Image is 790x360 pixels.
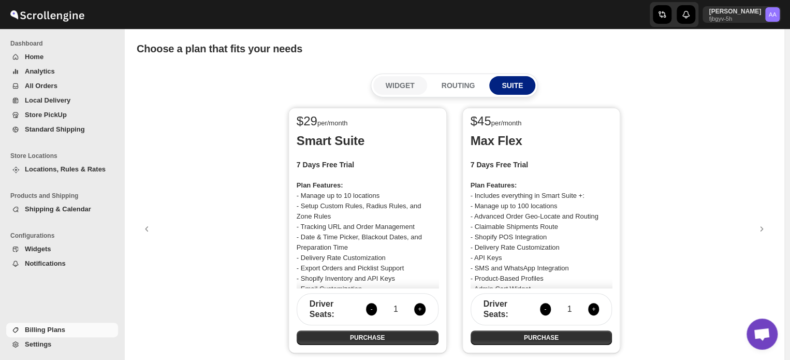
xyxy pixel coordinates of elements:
[747,319,778,350] div: Open chat
[484,299,523,320] span: Driver Seats :
[703,6,781,23] button: User menu
[709,16,761,22] p: fjbgyv-5h
[471,181,517,189] strong: Plan Features:
[366,303,377,315] button: Decrease
[10,232,119,240] span: Configurations
[297,180,438,356] p: - Manage up to 10 locations - Setup Custom Rules, Radius Rules, and Zone Rules - Tracking URL and...
[442,80,475,91] p: ROUTING
[6,337,118,352] button: Settings
[25,125,85,133] span: Standard Shipping
[6,256,118,271] button: Notifications
[297,133,438,149] p: Smart Suite
[25,67,55,75] span: Analytics
[25,111,67,119] span: Store PickUp
[10,192,119,200] span: Products and Shipping
[6,64,118,79] button: Analytics
[10,152,119,160] span: Store Locations
[297,181,343,189] strong: Plan Features:
[137,43,302,54] span: Choose a plan that fits your needs
[471,133,612,149] p: Max Flex
[524,334,559,342] span: PURCHASE
[769,11,777,18] text: AA
[414,303,425,315] button: Increase
[317,119,348,127] span: per/month
[489,76,535,95] button: SUITE
[389,304,402,314] span: 1
[25,326,65,334] span: Billing Plans
[6,242,118,256] button: Widgets
[297,114,317,128] span: $ 29
[25,340,51,348] span: Settings
[471,180,612,336] p: - Includes everything in Smart Suite +: - Manage up to 100 locations - Advanced Order Geo-Locate ...
[471,330,612,345] button: PURCHASE
[6,79,118,93] button: All Orders
[588,303,599,315] button: Increase
[502,80,523,91] p: SUITE
[471,160,612,170] h2: 7 Days Free Trial
[350,334,385,342] span: PURCHASE
[10,39,119,48] span: Dashboard
[6,323,118,337] button: Billing Plans
[373,76,427,95] button: WIDGET
[765,7,780,22] span: ahmad alhammadi
[297,330,438,345] button: PURCHASE
[709,7,761,16] p: [PERSON_NAME]
[8,2,86,27] img: ScrollEngine
[6,50,118,64] button: Home
[25,82,57,90] span: All Orders
[540,303,551,315] button: Decrease
[297,160,438,170] h2: 7 Days Free Trial
[25,165,106,173] span: Locations, Rules & Rates
[310,299,349,320] span: Driver Seats :
[25,245,51,253] span: Widgets
[471,114,491,128] span: $ 45
[25,96,70,104] span: Local Delivery
[6,202,118,217] button: Shipping & Calendar
[6,162,118,177] button: Locations, Rules & Rates
[25,53,43,61] span: Home
[429,76,488,95] button: ROUTING
[563,304,576,314] span: 1
[491,119,522,127] span: per/month
[25,260,66,267] span: Notifications
[386,80,415,91] p: WIDGET
[25,205,91,213] span: Shipping & Calendar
